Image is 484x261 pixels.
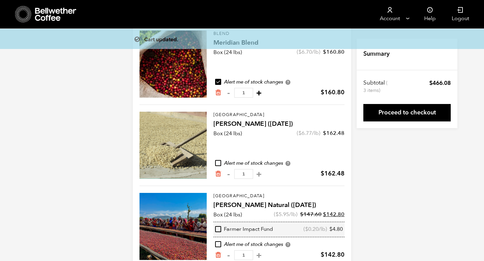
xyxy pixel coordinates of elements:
[305,225,308,233] span: $
[297,48,320,56] span: ( /lb)
[329,225,332,233] span: $
[298,129,312,137] bdi: 6.77
[215,252,221,259] a: Remove from cart
[274,211,297,218] span: ( /lb)
[213,48,242,56] p: Box (24 lbs)
[363,79,389,94] th: Subtotal
[300,211,322,218] bdi: 147.60
[224,90,233,96] button: -
[298,129,301,137] span: $
[321,251,345,259] bdi: 142.80
[321,88,324,97] span: $
[300,211,304,218] span: $
[215,89,221,96] a: Remove from cart
[363,104,451,121] a: Proceed to checkout
[298,48,301,56] span: $
[276,211,289,218] bdi: 5.95
[255,171,263,177] button: +
[213,160,345,167] div: Alert me of stock changes
[234,169,253,179] input: Qty
[213,112,345,118] p: [GEOGRAPHIC_DATA]
[429,79,451,87] bdi: 466.08
[304,226,327,233] span: ( /lb)
[137,34,356,44] div: Cart updated.
[305,225,319,233] bdi: 0.20
[213,129,242,138] p: Box (24 lbs)
[429,79,433,87] span: $
[215,226,273,233] div: Farmer Impact Fund
[323,48,345,56] bdi: 160.80
[213,241,345,248] div: Alert me of stock changes
[329,225,343,233] bdi: 4.80
[323,211,326,218] span: $
[213,119,345,129] h4: [PERSON_NAME] ([DATE])
[321,169,345,178] bdi: 162.48
[213,211,242,219] p: Box (24 lbs)
[276,211,279,218] span: $
[321,88,345,97] bdi: 160.80
[323,129,345,137] bdi: 162.48
[323,129,326,137] span: $
[255,90,263,96] button: +
[323,211,345,218] bdi: 142.80
[213,201,345,210] h4: [PERSON_NAME] Natural ([DATE])
[321,251,324,259] span: $
[224,171,233,177] button: -
[234,250,253,260] input: Qty
[234,88,253,98] input: Qty
[213,193,345,200] p: [GEOGRAPHIC_DATA]
[215,170,221,177] a: Remove from cart
[213,79,345,86] div: Alert me of stock changes
[224,252,233,259] button: -
[255,252,263,259] button: +
[363,50,390,58] h4: Summary
[323,48,326,56] span: $
[297,129,320,137] span: ( /lb)
[321,169,324,178] span: $
[298,48,312,56] bdi: 6.70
